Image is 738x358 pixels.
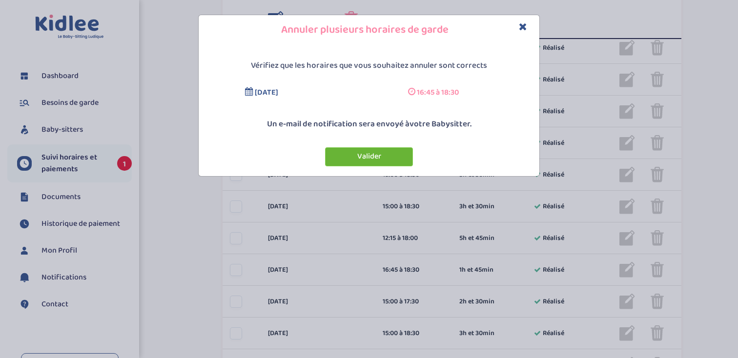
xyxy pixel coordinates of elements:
[206,22,532,38] h4: Annuler plusieurs horaires de garde
[417,86,459,99] span: 16:45 à 18:30
[519,21,527,33] button: Close
[201,118,537,131] p: Un e-mail de notification sera envoyé à
[410,118,471,131] span: votre Babysitter.
[255,86,278,99] span: [DATE]
[201,60,537,72] p: Vérifiez que les horaires que vous souhaitez annuler sont corrects
[325,147,413,166] button: Valider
